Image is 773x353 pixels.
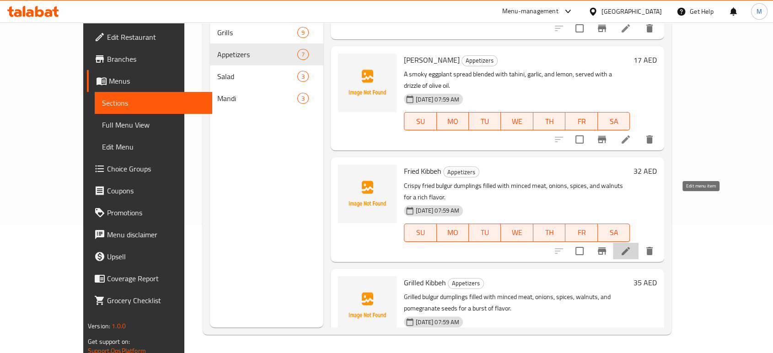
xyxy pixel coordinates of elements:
span: Select to update [570,130,589,149]
a: Upsell [87,246,212,267]
button: Branch-specific-item [591,128,613,150]
span: Edit Restaurant [107,32,205,43]
span: 3 [298,94,308,103]
span: SA [601,115,626,128]
span: Appetizers [444,167,479,177]
span: Promotions [107,207,205,218]
span: Choice Groups [107,163,205,174]
a: Edit menu item [620,134,631,145]
button: TU [469,224,501,242]
button: TU [469,112,501,130]
div: Mandi3 [210,87,323,109]
a: Menus [87,70,212,92]
span: Grilled Kibbeh [404,276,446,289]
button: SU [404,224,436,242]
button: WE [501,112,533,130]
a: Coverage Report [87,267,212,289]
a: Choice Groups [87,158,212,180]
span: Select to update [570,241,589,261]
a: Coupons [87,180,212,202]
span: Salad [217,71,297,82]
span: 3 [298,72,308,81]
span: M [757,6,762,16]
span: SU [408,115,433,128]
span: [DATE] 07:59 AM [412,318,463,326]
span: Fried Kibbeh [404,164,441,178]
span: 1.0.0 [112,320,126,332]
button: SA [598,112,630,130]
span: 7 [298,50,308,59]
button: FR [565,224,597,242]
div: items [297,93,309,104]
span: Mandi [217,93,297,104]
h6: 17 AED [633,53,657,66]
a: Grocery Checklist [87,289,212,311]
span: WE [505,115,529,128]
span: SU [408,226,433,239]
span: TU [472,115,497,128]
div: Grills9 [210,21,323,43]
div: Appetizers [443,166,479,177]
span: Coupons [107,185,205,196]
a: Full Menu View [95,114,212,136]
p: A smoky eggplant spread blended with tahini, garlic, and lemon, served with a drizzle of olive oil. [404,69,630,91]
button: SU [404,112,436,130]
button: delete [639,17,660,39]
span: TU [472,226,497,239]
button: WE [501,224,533,242]
div: items [297,71,309,82]
a: Promotions [87,202,212,224]
span: Menus [109,75,205,86]
div: items [297,27,309,38]
p: Crispy fried bulgur dumplings filled with minced meat, onions, spices, and walnuts for a rich fla... [404,180,630,203]
span: [DATE] 07:59 AM [412,206,463,215]
a: Sections [95,92,212,114]
span: Full Menu View [102,119,205,130]
div: Salad3 [210,65,323,87]
p: Grilled bulgur dumplings filled with minced meat, onions, spices, walnuts, and pomegranate seeds ... [404,291,630,314]
div: Appetizers7 [210,43,323,65]
img: Fried Kibbeh [338,165,397,223]
button: MO [437,112,469,130]
span: Upsell [107,251,205,262]
span: Get support on: [88,336,130,348]
span: Sections [102,97,205,108]
div: [GEOGRAPHIC_DATA] [601,6,662,16]
button: MO [437,224,469,242]
span: SA [601,226,626,239]
span: Grocery Checklist [107,295,205,306]
a: Menu disclaimer [87,224,212,246]
span: TH [537,115,562,128]
a: Edit menu item [620,23,631,34]
button: delete [639,240,660,262]
span: Edit Menu [102,141,205,152]
a: Edit Restaurant [87,26,212,48]
button: SA [598,224,630,242]
span: TH [537,226,562,239]
h6: 35 AED [633,276,657,289]
span: WE [505,226,529,239]
button: Branch-specific-item [591,240,613,262]
a: Branches [87,48,212,70]
span: [DATE] 07:59 AM [412,95,463,104]
span: Menu disclaimer [107,229,205,240]
span: MO [440,115,465,128]
button: Branch-specific-item [591,17,613,39]
a: Edit Menu [95,136,212,158]
nav: Menu sections [210,18,323,113]
div: Appetizers [217,49,297,60]
button: TH [533,224,565,242]
button: TH [533,112,565,130]
button: FR [565,112,597,130]
div: Menu-management [502,6,558,17]
h6: 32 AED [633,165,657,177]
div: items [297,49,309,60]
span: Appetizers [448,278,483,289]
div: Grills [217,27,297,38]
span: 9 [298,28,308,37]
span: Appetizers [462,55,497,66]
span: FR [569,226,594,239]
span: MO [440,226,465,239]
